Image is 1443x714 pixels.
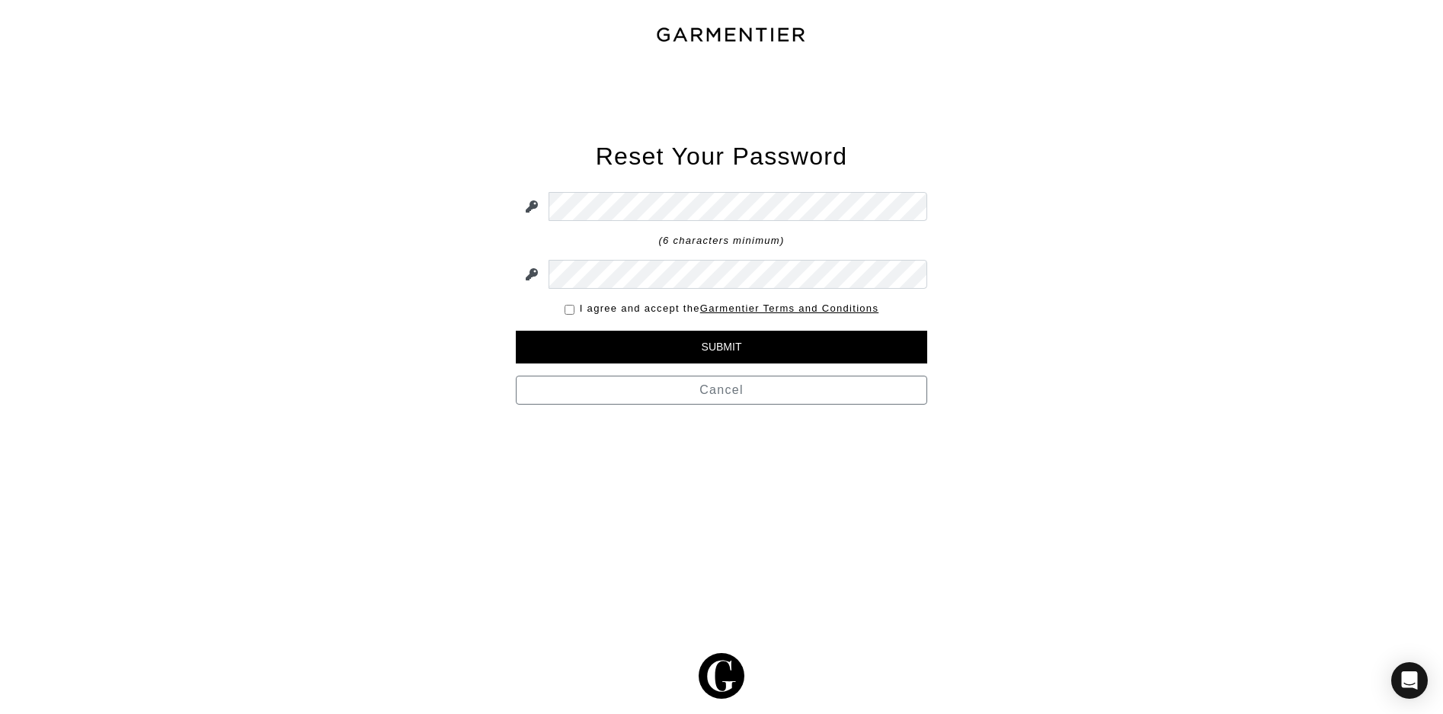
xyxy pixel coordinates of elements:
[654,25,807,45] img: garmentier-text-8466448e28d500cc52b900a8b1ac6a0b4c9bd52e9933ba870cc531a186b44329.png
[1391,662,1428,699] div: Open Intercom Messenger
[516,142,927,171] h2: Reset Your Password
[699,653,744,699] img: g-602364139e5867ba59c769ce4266a9601a3871a1516a6a4c3533f4bc45e69684.svg
[580,303,878,314] a: I agree and accept theGarmentier Terms and Conditions
[516,331,927,363] input: Submit
[700,303,878,314] span: Garmentier Terms and Conditions
[658,235,784,246] em: (6 characters minimum)
[516,376,927,405] a: Cancel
